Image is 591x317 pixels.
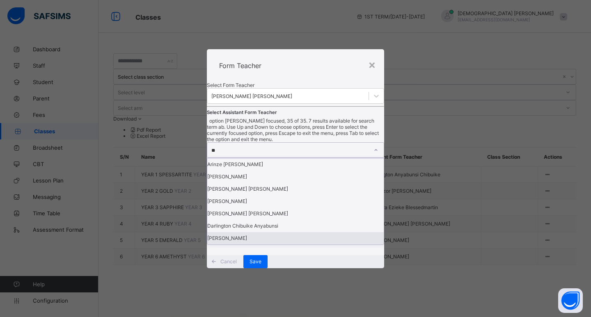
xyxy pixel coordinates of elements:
div: Darlington Chibuike Anyabunsi [207,220,384,232]
span: Form Teacher [219,62,261,70]
span: Select Assistant Form Teacher [207,109,277,115]
div: [PERSON_NAME] [PERSON_NAME] [211,93,292,99]
span: Select Form Teacher [207,82,254,88]
button: Open asap [558,288,583,313]
div: [PERSON_NAME] [207,195,384,208]
span: option [PERSON_NAME] focused, 35 of 35. 7 results available for search term ab. Use Up and Down t... [207,118,379,142]
span: Cancel [220,258,237,265]
span: Save [250,258,261,265]
div: Arinze [PERSON_NAME] [207,158,384,171]
div: × [368,57,376,71]
div: [PERSON_NAME] [PERSON_NAME] [207,183,384,195]
div: [PERSON_NAME] [PERSON_NAME] [207,208,384,220]
div: [PERSON_NAME] [207,232,384,244]
div: [PERSON_NAME] [207,171,384,183]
